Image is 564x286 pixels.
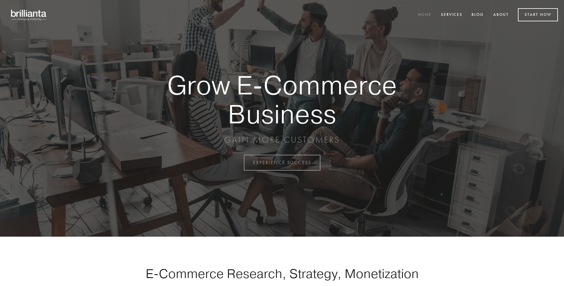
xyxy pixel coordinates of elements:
a: Start Now [518,8,558,21]
a: EXPERIENCE SUCCESS [244,155,320,171]
p: GAIN MORE CUSTOMERS [146,134,418,145]
img: brillianta - research, strategy, marketing [6,6,52,24]
h1: E-Commerce Research, Strategy, Monetization [126,266,438,281]
a: About [489,10,513,20]
a: Blog [468,10,488,20]
a: Home [414,10,436,20]
a: Services [437,10,466,20]
strong: Grow E-Commerce Business [146,71,418,128]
